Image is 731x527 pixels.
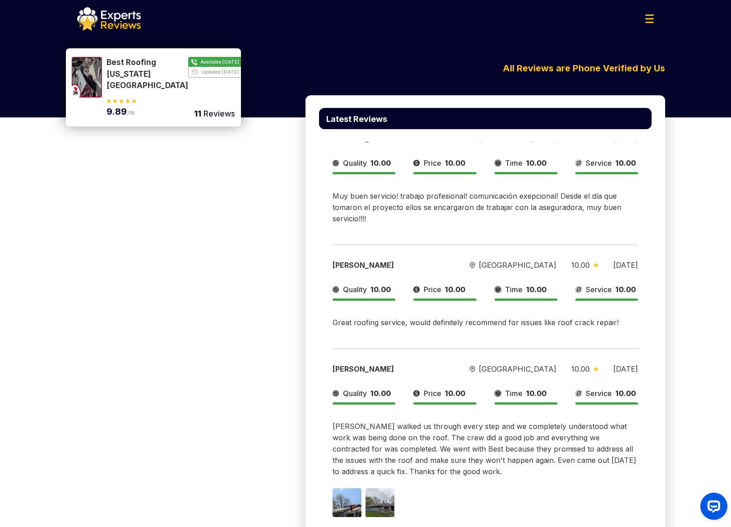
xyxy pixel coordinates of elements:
[333,260,455,270] div: [PERSON_NAME]
[495,158,501,168] img: slider icon
[526,285,546,294] span: 10.00
[343,158,367,168] span: Quality
[424,158,441,168] span: Price
[645,14,654,23] img: Menu Icon
[305,61,665,75] div: All Reviews are Phone Verified by Us
[526,159,546,168] span: 10.00
[77,7,141,31] img: logo
[333,158,339,168] img: slider icon
[593,367,598,371] img: slider icon
[586,158,612,168] span: Service
[575,158,582,168] img: slider icon
[106,106,127,117] span: 9.89
[613,260,638,270] div: [DATE]
[333,422,636,476] span: [PERSON_NAME] walked us through every step and we completely understood what work was being done ...
[470,262,475,269] img: slider icon
[424,284,441,295] span: Price
[615,285,636,294] span: 10.00
[424,388,441,399] span: Price
[445,285,465,294] span: 10.00
[615,389,636,398] span: 10.00
[526,389,546,398] span: 10.00
[343,284,367,295] span: Quality
[586,284,612,295] span: Service
[693,489,731,527] iframe: OpenWidget widget
[194,109,201,118] span: 11
[593,263,598,267] img: slider icon
[333,388,339,399] img: slider icon
[479,364,556,374] span: [GEOGRAPHIC_DATA]
[370,389,391,398] span: 10.00
[615,159,636,168] span: 10.00
[505,158,523,168] span: Time
[413,388,420,399] img: slider icon
[505,284,523,295] span: Time
[413,284,420,295] img: slider icon
[333,364,455,374] div: [PERSON_NAME]
[470,366,475,373] img: slider icon
[370,285,391,294] span: 10.00
[479,260,556,270] span: [GEOGRAPHIC_DATA]
[326,115,387,123] p: Latest Reviews
[495,388,501,399] img: slider icon
[72,57,102,98] img: 175188558380285.jpeg
[586,388,612,399] span: Service
[495,284,501,295] img: slider icon
[571,261,590,270] span: 10.00
[333,318,619,327] span: Great roofing service, would definitely recommend for issues like roof crack repair!
[445,389,465,398] span: 10.00
[343,388,367,399] span: Quality
[613,364,638,374] div: [DATE]
[333,284,339,295] img: slider icon
[333,488,361,517] img: Image 1
[333,191,621,223] span: Muy buen servicio! trabajo profesional! comunicación exepcional! Desde el día que tomaron el proy...
[575,388,582,399] img: slider icon
[201,109,235,118] span: Reviews
[505,388,523,399] span: Time
[413,158,420,168] img: slider icon
[127,110,135,116] span: /10
[571,364,590,373] span: 10.00
[66,48,241,75] p: Best Roofing [US_STATE][GEOGRAPHIC_DATA]
[575,284,582,295] img: slider icon
[365,488,394,517] img: Image 2
[370,159,391,168] span: 10.00
[445,159,465,168] span: 10.00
